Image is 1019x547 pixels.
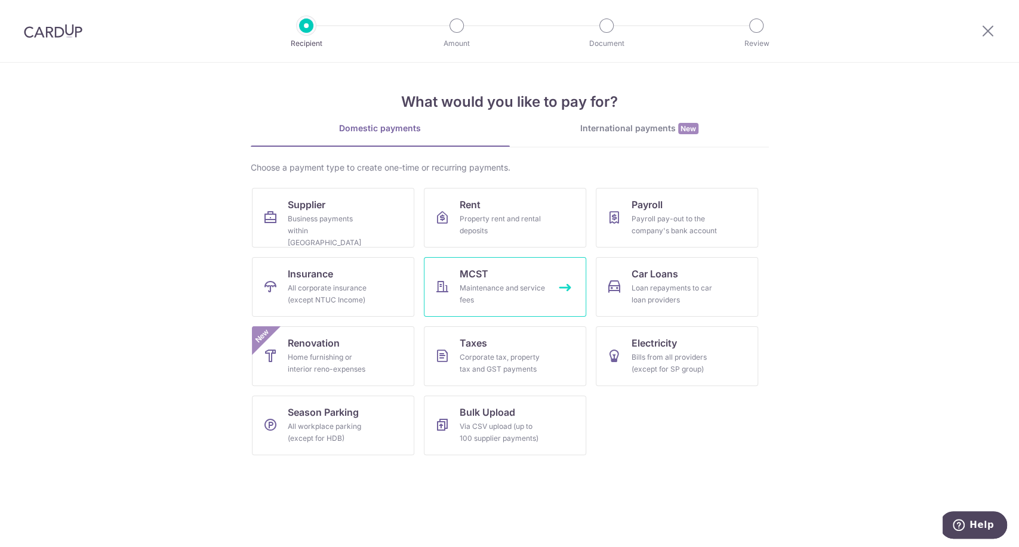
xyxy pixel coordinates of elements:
[251,162,769,174] div: Choose a payment type to create one-time or recurring payments.
[460,267,488,281] span: MCST
[27,8,51,19] span: Help
[424,188,586,248] a: RentProperty rent and rental deposits
[712,38,801,50] p: Review
[632,351,718,375] div: Bills from all providers (except for SP group)
[288,282,374,306] div: All corporate insurance (except NTUC Income)
[288,213,374,249] div: Business payments within [GEOGRAPHIC_DATA]
[252,257,414,317] a: InsuranceAll corporate insurance (except NTUC Income)
[460,336,487,350] span: Taxes
[424,257,586,317] a: MCSTMaintenance and service fees
[251,91,769,113] h4: What would you like to pay for?
[943,511,1007,541] iframe: Opens a widget where you can find more information
[412,38,501,50] p: Amount
[288,267,333,281] span: Insurance
[632,267,678,281] span: Car Loans
[288,197,325,212] span: Supplier
[251,122,510,134] div: Domestic payments
[460,197,481,212] span: Rent
[288,336,340,350] span: Renovation
[424,326,586,386] a: TaxesCorporate tax, property tax and GST payments
[632,336,677,350] span: Electricity
[252,326,272,346] span: New
[678,123,698,134] span: New
[460,213,546,237] div: Property rent and rental deposits
[596,257,758,317] a: Car LoansLoan repayments to car loan providers
[460,351,546,375] div: Corporate tax, property tax and GST payments
[24,24,82,38] img: CardUp
[460,282,546,306] div: Maintenance and service fees
[460,421,546,444] div: Via CSV upload (up to 100 supplier payments)
[288,351,374,375] div: Home furnishing or interior reno-expenses
[424,395,586,455] a: Bulk UploadVia CSV upload (up to 100 supplier payments)
[460,405,515,419] span: Bulk Upload
[288,405,359,419] span: Season Parking
[632,213,718,237] div: Payroll pay-out to the company's bank account
[510,122,769,135] div: International payments
[288,421,374,444] div: All workplace parking (except for HDB)
[632,282,718,306] div: Loan repayments to car loan providers
[262,38,350,50] p: Recipient
[596,326,758,386] a: ElectricityBills from all providers (except for SP group)
[252,188,414,248] a: SupplierBusiness payments within [GEOGRAPHIC_DATA]
[596,188,758,248] a: PayrollPayroll pay-out to the company's bank account
[252,395,414,455] a: Season ParkingAll workplace parking (except for HDB)
[632,197,663,212] span: Payroll
[562,38,651,50] p: Document
[252,326,414,386] a: RenovationHome furnishing or interior reno-expensesNew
